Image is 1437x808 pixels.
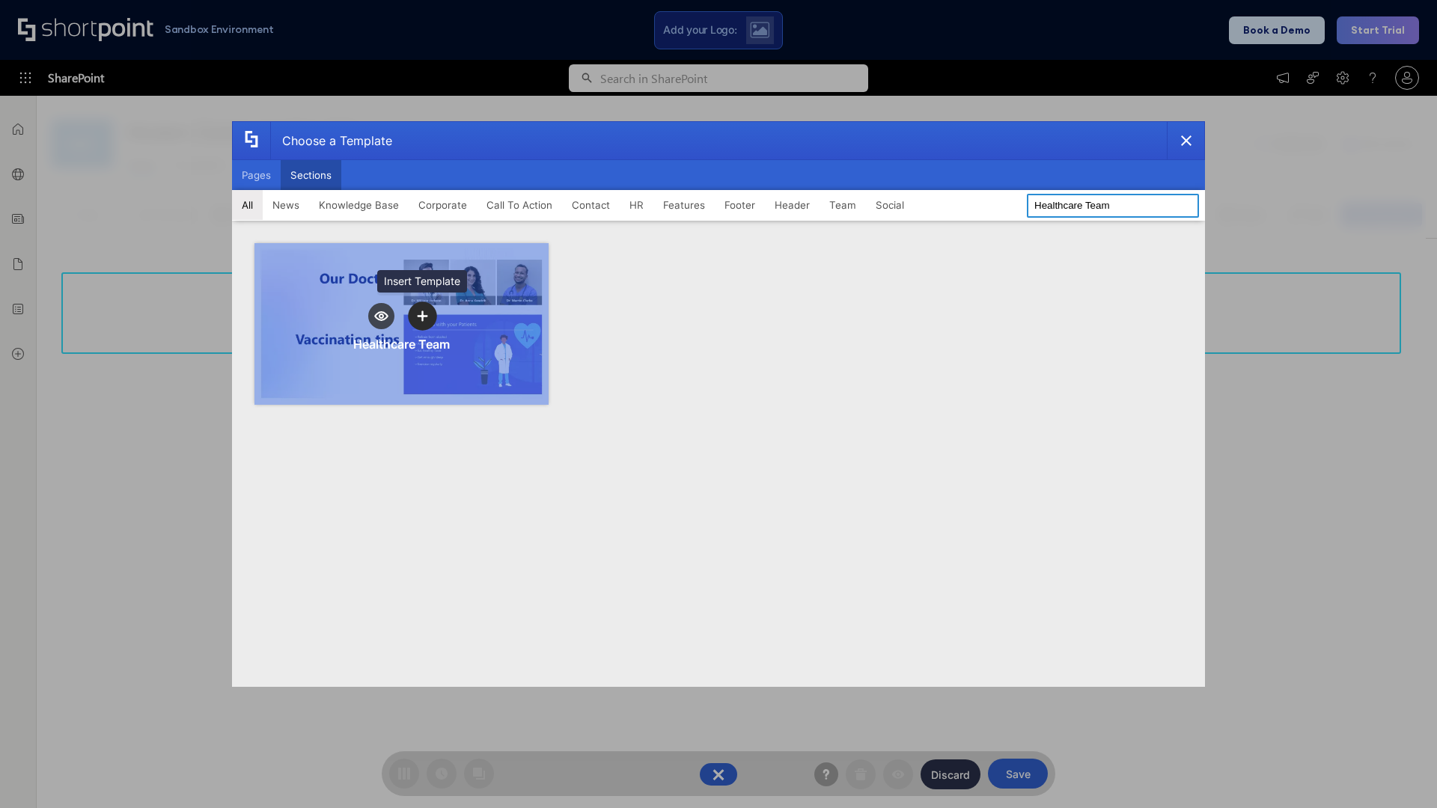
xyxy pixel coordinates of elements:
[1027,194,1199,218] input: Search
[232,190,263,220] button: All
[1362,736,1437,808] iframe: Chat Widget
[562,190,620,220] button: Contact
[409,190,477,220] button: Corporate
[281,160,341,190] button: Sections
[309,190,409,220] button: Knowledge Base
[715,190,765,220] button: Footer
[263,190,309,220] button: News
[866,190,914,220] button: Social
[353,337,450,352] div: Healthcare Team
[620,190,653,220] button: HR
[820,190,866,220] button: Team
[232,121,1205,687] div: template selector
[232,160,281,190] button: Pages
[653,190,715,220] button: Features
[477,190,562,220] button: Call To Action
[765,190,820,220] button: Header
[270,122,392,159] div: Choose a Template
